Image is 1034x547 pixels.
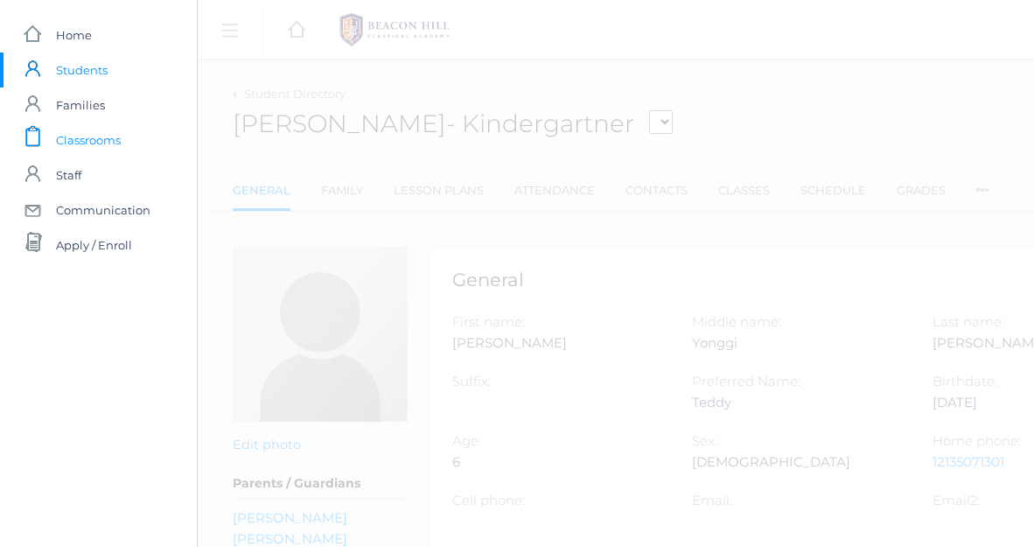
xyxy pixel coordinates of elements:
span: Apply / Enroll [56,228,132,263]
span: Home [56,18,92,53]
span: Students [56,53,108,88]
span: Classrooms [56,123,121,158]
span: Communication [56,193,150,228]
span: Families [56,88,105,123]
span: Staff [56,158,81,193]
